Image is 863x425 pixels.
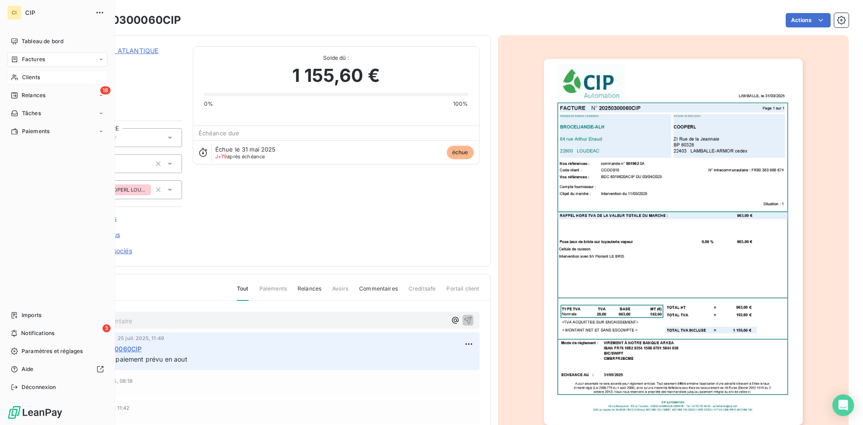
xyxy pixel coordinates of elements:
[7,34,107,49] a: Tableau de bord
[332,285,348,300] span: Avoirs
[199,130,240,137] span: Échéance due
[292,62,380,89] span: 1 155,60 €
[22,37,63,45] span: Tableau de bord
[204,100,213,108] span: 0%
[22,311,41,319] span: Imports
[409,285,436,300] span: Creditsafe
[7,88,107,103] a: 18Relances
[102,324,111,332] span: 3
[118,336,164,341] span: 25 juil. 2025, 11:49
[7,70,107,85] a: Clients
[7,52,107,67] a: Factures
[544,59,803,425] img: invoice_thumbnail
[25,9,90,16] span: CIP
[7,124,107,139] a: Paiements
[22,365,34,373] span: Aide
[22,383,56,391] span: Déconnexion
[215,154,265,159] span: après échéance
[7,362,107,376] a: Aide
[21,329,54,337] span: Notifications
[259,285,287,300] span: Paiements
[237,285,249,301] span: Tout
[215,153,227,160] span: J+79
[7,5,22,20] div: CI
[22,127,49,135] span: Paiements
[22,91,45,99] span: Relances
[215,146,276,153] span: Échue le 31 mai 2025
[22,347,83,355] span: Paramètres et réglages
[453,100,468,108] span: 100%
[22,73,40,81] span: Clients
[7,308,107,322] a: Imports
[786,13,831,27] button: Actions
[359,285,398,300] span: Commentaires
[22,55,45,63] span: Factures
[447,146,474,159] span: échue
[7,344,107,358] a: Paramètres et réglages
[84,12,181,28] h3: 20250300060CIP
[7,106,107,121] a: Tâches
[832,394,854,416] div: Open Intercom Messenger
[71,57,182,64] span: CCOO010
[60,355,187,363] span: COMPTA : cde ok paiement prévu en aout
[100,86,111,94] span: 18
[446,285,479,300] span: Portail client
[298,285,321,300] span: Relances
[7,405,63,420] img: Logo LeanPay
[22,109,41,117] span: Tâches
[204,54,468,62] span: Solde dû :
